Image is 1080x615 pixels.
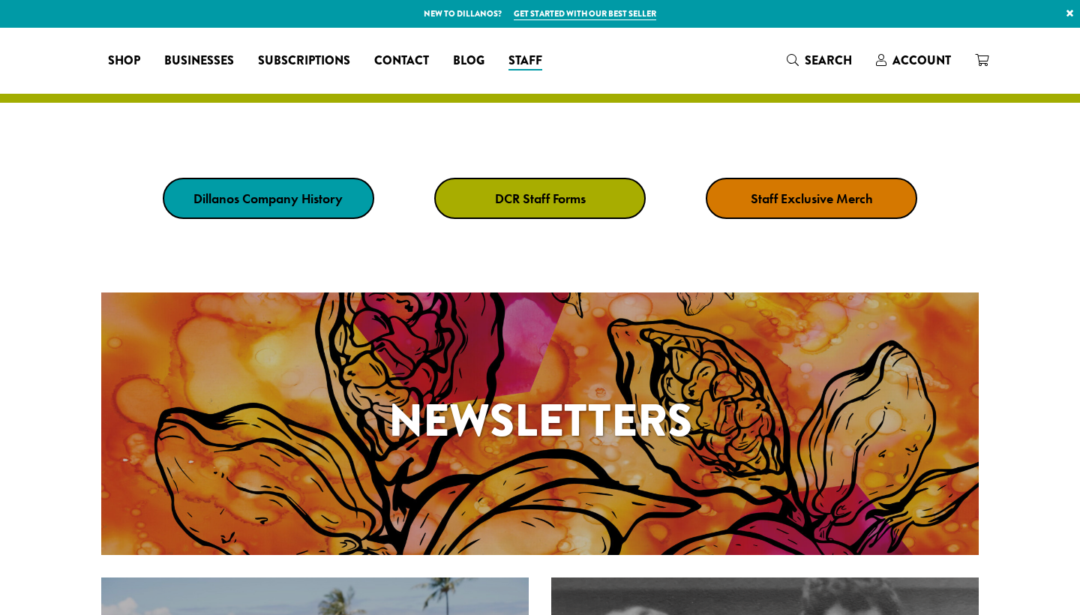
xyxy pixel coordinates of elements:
strong: Dillanos Company History [193,190,343,207]
a: Dillanos Company History [163,178,374,219]
a: Newsletters [101,292,979,555]
span: Subscriptions [258,52,350,70]
strong: Staff Exclusive Merch [751,190,873,207]
a: DCR Staff Forms [434,178,646,219]
span: Account [892,52,951,69]
span: Shop [108,52,140,70]
span: Contact [374,52,429,70]
span: Staff [508,52,542,70]
a: Get started with our best seller [514,7,656,20]
span: Search [805,52,852,69]
a: Shop [96,49,152,73]
h1: Newsletters [101,387,979,454]
a: Staff [496,49,554,73]
span: Blog [453,52,484,70]
a: Search [775,48,864,73]
span: Businesses [164,52,234,70]
strong: DCR Staff Forms [495,190,586,207]
a: Staff Exclusive Merch [706,178,917,219]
